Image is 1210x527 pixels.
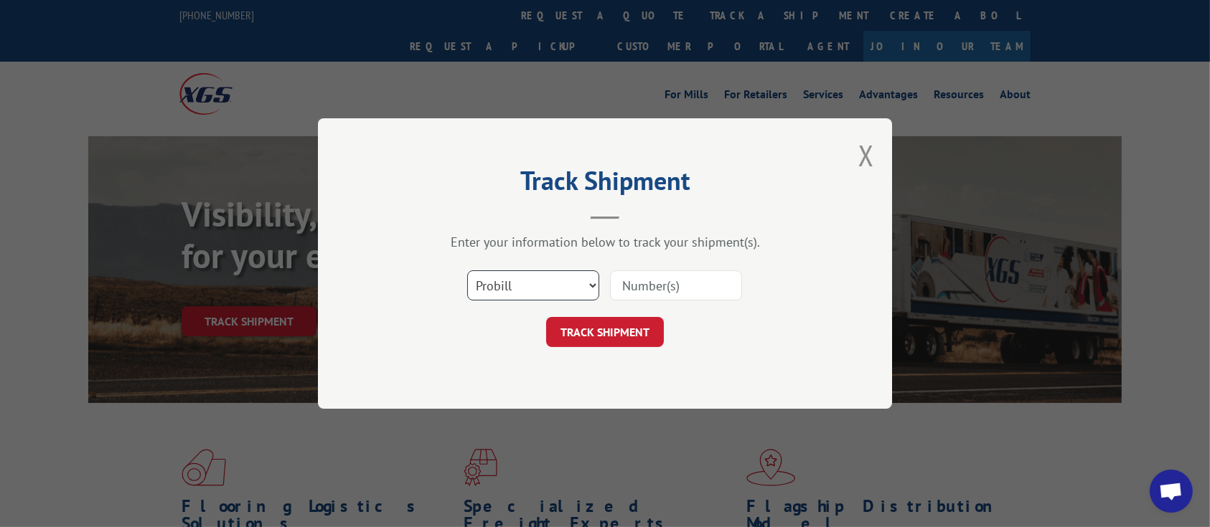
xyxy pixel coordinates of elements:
button: Close modal [858,136,874,174]
input: Number(s) [610,270,742,300]
h2: Track Shipment [390,171,820,198]
button: TRACK SHIPMENT [546,317,664,347]
div: Open chat [1150,470,1193,513]
div: Enter your information below to track your shipment(s). [390,234,820,250]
